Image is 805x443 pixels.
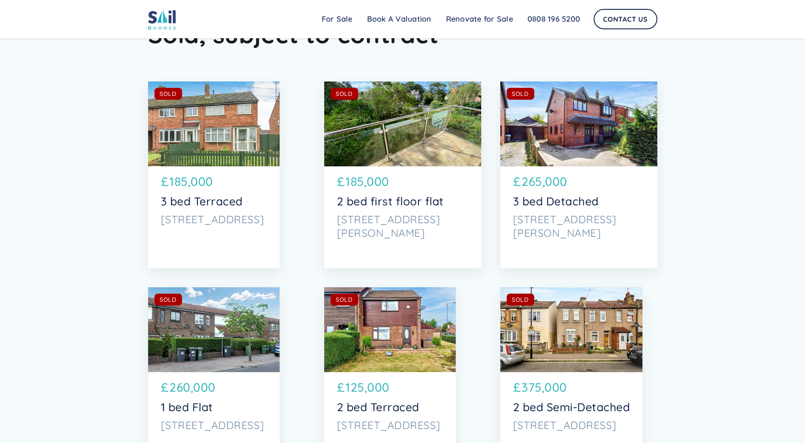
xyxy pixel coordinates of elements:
[169,173,213,191] p: 185,000
[336,295,353,304] div: SOLD
[513,401,630,414] p: 2 bed Semi-Detached
[520,11,587,28] a: 0808 196 5200
[337,418,443,432] p: [STREET_ADDRESS]
[161,418,267,432] p: [STREET_ADDRESS]
[513,379,521,397] p: £
[169,379,216,397] p: 260,000
[513,195,645,208] p: 3 bed Detached
[161,379,169,397] p: £
[594,9,657,29] a: Contact Us
[337,195,468,208] p: 2 bed first floor flat
[161,213,267,226] p: [STREET_ADDRESS]
[337,213,468,240] p: [STREET_ADDRESS][PERSON_NAME]
[337,379,345,397] p: £
[314,11,360,28] a: For Sale
[160,90,177,98] div: SOLD
[148,8,176,30] img: sail home logo colored
[500,81,657,268] a: SOLD£265,0003 bed Detached[STREET_ADDRESS][PERSON_NAME]
[337,401,443,414] p: 2 bed Terraced
[439,11,520,28] a: Renovate for Sale
[148,81,280,268] a: SOLD£185,0003 bed Terraced[STREET_ADDRESS]
[337,173,345,191] p: £
[512,295,529,304] div: SOLD
[345,173,389,191] p: 185,000
[522,173,567,191] p: 265,000
[161,401,267,414] p: 1 bed Flat
[324,81,481,268] a: SOLD£185,0002 bed first floor flat[STREET_ADDRESS][PERSON_NAME]
[161,195,267,208] p: 3 bed Terraced
[513,418,630,432] p: [STREET_ADDRESS]
[160,295,177,304] div: SOLD
[513,173,521,191] p: £
[512,90,529,98] div: SOLD
[336,90,353,98] div: SOLD
[345,379,390,397] p: 125,000
[161,173,169,191] p: £
[360,11,439,28] a: Book A Valuation
[522,379,567,397] p: 375,000
[513,213,645,240] p: [STREET_ADDRESS][PERSON_NAME]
